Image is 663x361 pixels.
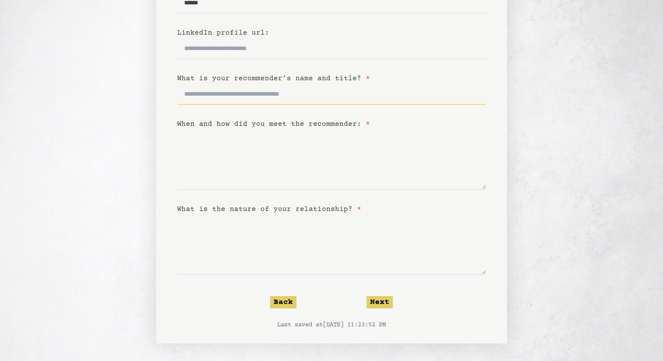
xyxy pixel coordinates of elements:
p: Last saved at [DATE] 11:23:52 PM [177,321,486,329]
button: Next [367,296,393,308]
label: What is your recommender’s name and title? [177,75,370,82]
label: When and how did you meet the recommender: [177,120,370,128]
button: Back [270,296,296,308]
label: LinkedIn profile url: [177,29,269,37]
label: What is the nature of your relationship? [177,205,361,213]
